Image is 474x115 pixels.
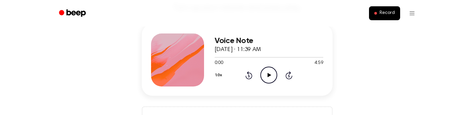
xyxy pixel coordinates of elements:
span: 0:00 [215,60,223,67]
span: [DATE] · 11:39 AM [215,47,261,53]
button: Record [369,6,400,20]
span: 4:59 [314,60,323,67]
h3: Voice Note [215,36,323,45]
a: Beep [54,7,92,20]
button: 1.0x [215,70,225,81]
button: Open menu [404,5,420,21]
span: Record [380,10,395,16]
